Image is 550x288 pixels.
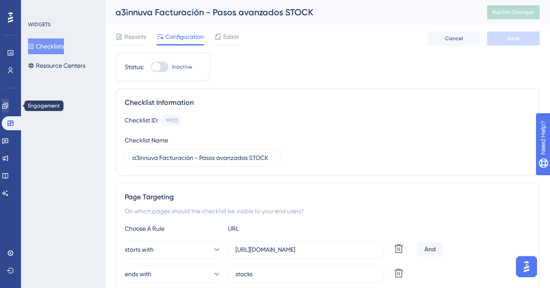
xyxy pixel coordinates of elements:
button: Publish Changes [487,5,539,19]
span: Publish Changes [492,9,534,16]
div: a3innuva Facturación - Pasos avanzados STOCK [116,6,465,18]
input: Type your Checklist name [132,153,273,163]
span: Need Help? [21,2,55,13]
div: WIDGETS [28,21,51,28]
div: Checklist ID: [125,115,158,126]
button: Checklists [28,38,64,54]
span: Cancel [445,35,463,42]
div: And [417,243,443,257]
button: Save [487,31,539,45]
span: starts with [125,244,154,255]
span: Inactive [172,63,192,70]
button: Resource Centers [28,58,85,73]
input: yourwebsite.com/path [235,245,376,254]
div: URL [228,223,324,234]
span: Reports [124,31,146,42]
button: ends with [125,265,221,283]
span: Configuration [165,31,204,42]
div: On which pages should the checklist be visible to your end users? [125,206,530,216]
div: Checklist Information [125,97,530,108]
div: 19933 [166,117,178,124]
span: Editor [223,31,239,42]
div: Checklist Name [125,135,168,146]
span: Save [507,35,519,42]
input: yourwebsite.com/path [235,269,376,279]
span: ends with [125,269,151,279]
div: Status: [125,62,144,72]
button: starts with [125,241,221,258]
iframe: UserGuiding AI Assistant Launcher [513,253,539,280]
div: Choose A Rule [125,223,221,234]
div: Page Targeting [125,192,530,202]
button: Cancel [427,31,480,45]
